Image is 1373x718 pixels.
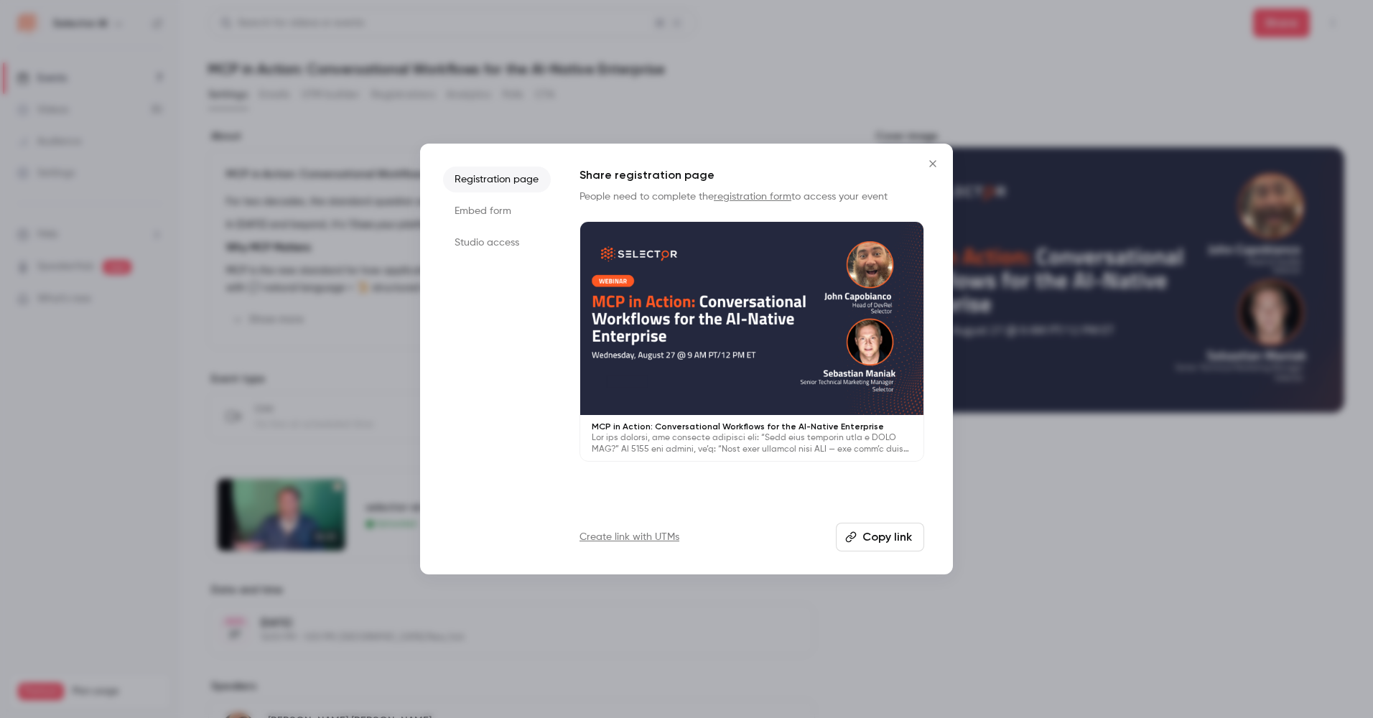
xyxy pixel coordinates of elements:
[918,149,947,178] button: Close
[443,198,551,224] li: Embed form
[443,167,551,192] li: Registration page
[592,432,912,455] p: Lor ips dolorsi, ame consecte adipisci eli: “Sedd eius temporin utla e DOLO MAG?” Al 5155 eni adm...
[580,221,924,462] a: MCP in Action: Conversational Workflows for the AI-Native EnterpriseLor ips dolorsi, ame consecte...
[443,230,551,256] li: Studio access
[714,192,791,202] a: registration form
[580,167,924,184] h1: Share registration page
[836,523,924,551] button: Copy link
[580,530,679,544] a: Create link with UTMs
[592,421,912,432] p: MCP in Action: Conversational Workflows for the AI-Native Enterprise
[580,190,924,204] p: People need to complete the to access your event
